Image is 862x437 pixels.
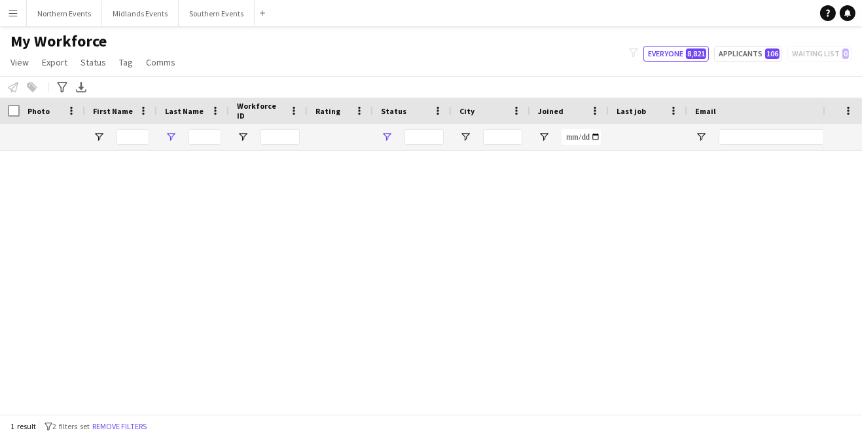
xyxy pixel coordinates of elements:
a: Comms [141,54,181,71]
button: Southern Events [179,1,255,26]
span: Last job [617,106,646,116]
span: First Name [93,106,133,116]
button: Everyone8,821 [643,46,709,62]
input: Last Name Filter Input [189,129,221,145]
span: Status [381,106,406,116]
input: First Name Filter Input [117,129,149,145]
span: Status [81,56,106,68]
button: Northern Events [27,1,102,26]
span: View [10,56,29,68]
input: Workforce ID Filter Input [260,129,300,145]
span: City [459,106,475,116]
button: Open Filter Menu [459,131,471,143]
a: Export [37,54,73,71]
span: Joined [538,106,564,116]
span: My Workforce [10,31,107,51]
a: Tag [114,54,138,71]
button: Applicants106 [714,46,782,62]
span: Tag [119,56,133,68]
input: Joined Filter Input [562,129,601,145]
span: 8,821 [686,48,706,59]
span: Comms [146,56,175,68]
button: Remove filters [90,419,149,434]
span: Rating [315,106,340,116]
app-action-btn: Advanced filters [54,79,70,95]
button: Open Filter Menu [165,131,177,143]
span: Export [42,56,67,68]
span: Last Name [165,106,204,116]
span: 106 [765,48,780,59]
button: Open Filter Menu [93,131,105,143]
span: Photo [27,106,50,116]
button: Open Filter Menu [695,131,707,143]
button: Midlands Events [102,1,179,26]
input: City Filter Input [483,129,522,145]
button: Open Filter Menu [237,131,249,143]
button: Open Filter Menu [538,131,550,143]
a: View [5,54,34,71]
a: Status [75,54,111,71]
span: Email [695,106,716,116]
button: Open Filter Menu [381,131,393,143]
span: 2 filters set [52,421,90,431]
span: Workforce ID [237,101,284,121]
app-action-btn: Export XLSX [73,79,89,95]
